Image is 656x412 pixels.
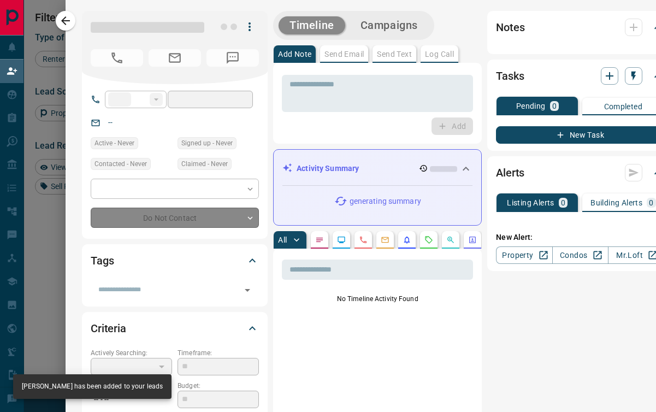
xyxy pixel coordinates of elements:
[278,236,287,244] p: All
[22,378,163,396] div: [PERSON_NAME] has been added to your leads
[590,199,642,207] p: Building Alerts
[181,138,233,149] span: Signed up - Never
[240,282,255,298] button: Open
[496,164,524,181] h2: Alerts
[381,236,389,244] svg: Emails
[552,246,608,264] a: Condos
[496,67,524,85] h2: Tasks
[278,50,311,58] p: Add Note
[649,199,653,207] p: 0
[91,348,172,358] p: Actively Searching:
[604,103,643,110] p: Completed
[91,248,259,274] div: Tags
[350,16,429,34] button: Campaigns
[279,16,345,34] button: Timeline
[108,118,113,127] a: --
[91,320,126,337] h2: Criteria
[178,381,259,391] p: Budget:
[350,196,421,207] p: generating summary
[424,236,433,244] svg: Requests
[496,19,524,36] h2: Notes
[315,236,324,244] svg: Notes
[94,158,147,169] span: Contacted - Never
[206,49,259,67] span: No Number
[297,163,359,174] p: Activity Summary
[337,236,346,244] svg: Lead Browsing Activity
[178,348,259,358] p: Timeframe:
[149,49,201,67] span: No Email
[94,138,134,149] span: Active - Never
[561,199,565,207] p: 0
[91,315,259,342] div: Criteria
[403,236,411,244] svg: Listing Alerts
[181,158,228,169] span: Claimed - Never
[91,252,114,269] h2: Tags
[359,236,368,244] svg: Calls
[496,246,552,264] a: Property
[552,102,557,110] p: 0
[282,294,473,304] p: No Timeline Activity Found
[91,49,143,67] span: No Number
[91,208,259,228] div: Do Not Contact
[468,236,477,244] svg: Agent Actions
[91,391,172,409] p: -- - --
[516,102,546,110] p: Pending
[282,158,472,179] div: Activity Summary
[507,199,554,207] p: Listing Alerts
[446,236,455,244] svg: Opportunities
